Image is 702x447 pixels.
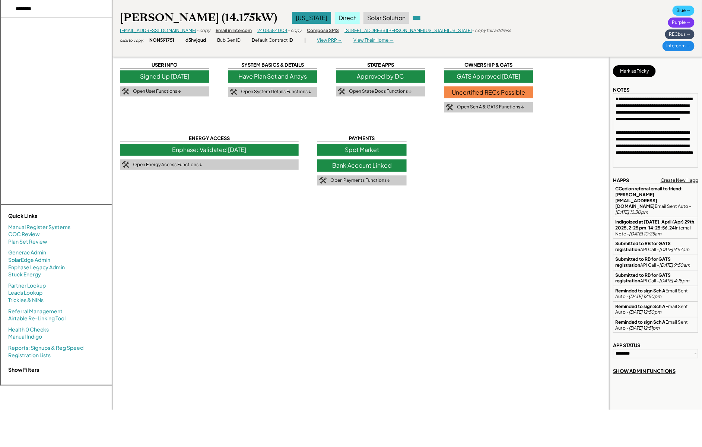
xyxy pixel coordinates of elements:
div: - copy full address [472,28,511,34]
div: Internal Note - [615,219,696,237]
div: Bub Gen ID [217,37,241,44]
div: PAYMENTS [317,135,407,142]
div: API Call - [615,256,696,268]
img: tool-icon.png [446,104,453,111]
img: tool-icon.png [319,177,327,184]
strong: Submitted to RB for GATS registration [615,256,671,268]
strong: Reminded to sign Sch A [615,304,666,309]
div: Quick Links [8,212,83,220]
a: COC Review [8,231,40,238]
div: NON591751 [149,37,174,44]
a: SolarEdge Admin [8,256,50,264]
em: [DATE] 12:50pm [629,294,661,299]
div: Enphase: Validated [DATE] [120,144,299,156]
img: tool-icon.png [122,88,129,95]
div: click to copy: [120,38,144,43]
a: Leads Lookup [8,289,42,297]
div: Email in Intercom [216,28,252,34]
a: 2408384004 [257,28,288,33]
div: Open Payments Functions ↓ [330,177,390,184]
div: | [304,37,306,44]
img: tool-icon.png [122,161,129,168]
div: Blue → [673,6,695,16]
a: Trickies & NINs [8,297,44,304]
strong: Submitted to RB for GATS registration [615,272,671,284]
a: Manual Indigo [8,333,42,340]
a: [STREET_ADDRESS][PERSON_NAME][US_STATE][US_STATE] [344,28,472,33]
strong: Reminded to sign Sch A [615,319,666,325]
div: NOTES [613,86,629,93]
em: [DATE] 9:50am [659,262,690,268]
div: RECbus → [665,29,695,39]
div: Purple → [668,18,695,28]
a: Manual Register Systems [8,223,70,231]
a: Reports: Signups & Reg Speed [8,344,83,352]
div: Solar Solution [363,12,409,24]
em: [DATE] 12:30pm [615,209,648,215]
div: Open Energy Access Functions ↓ [133,162,202,168]
div: USER INFO [120,61,209,69]
div: STATE APPS [336,61,425,69]
strong: Submitted to RB for GATS registration [615,241,671,252]
div: APP STATUS [613,342,640,349]
div: [PERSON_NAME] (14.175kW) [120,10,277,25]
em: [DATE] 12:50pm [629,309,661,315]
div: Uncertified RECs Possible [444,86,533,98]
em: [DATE] 10:25am [629,231,661,237]
div: Open State Docs Functions ↓ [349,88,412,95]
div: API Call - [615,272,696,284]
div: Signed Up [DATE] [120,70,209,82]
a: Enphase Legacy Admin [8,264,65,271]
div: Open Sch A & GATS Functions ↓ [457,104,524,110]
img: tool-icon.png [338,88,345,95]
a: Referral Management [8,308,63,315]
div: Approved by DC [336,70,425,82]
div: HAPPS [613,177,629,184]
div: - copy [196,28,210,34]
div: Open System Details Functions ↓ [241,89,311,95]
div: API Call - [615,241,696,252]
a: Partner Lookup [8,282,46,289]
div: Bank Account Linked [317,159,407,171]
a: Stuck Energy [8,271,41,278]
strong: Indigoized at [DATE], April (Apr) 29th, 2025, 2:25 pm, 14:25:56.24 [615,219,696,231]
img: tool-icon.png [230,89,237,95]
em: [DATE] 9:57am [659,247,689,252]
div: Email Sent Auto - [615,186,696,215]
div: Default Contract ID [252,37,293,44]
div: Open User Functions ↓ [133,88,181,95]
div: - copy [288,28,301,34]
div: Spot Market [317,144,407,156]
div: Email Sent Auto - [615,319,696,331]
div: Create New Happ [661,177,698,184]
a: Airtable Re-Linking Tool [8,315,66,322]
div: View Their Home → [353,37,394,44]
div: GATS Approved [DATE] [444,70,533,82]
em: [DATE] 12:51pm [629,325,660,331]
div: d5hvjqud [185,37,206,44]
div: ENERGY ACCESS [120,135,299,142]
a: Plan Set Review [8,238,47,245]
div: Compose SMS [307,28,339,34]
button: Mark as Tricky [613,65,656,77]
div: OWNERSHIP & GATS [444,61,533,69]
a: Generac Admin [8,249,46,256]
div: Intercom → [663,41,695,51]
em: [DATE] 4:18pm [659,278,689,283]
a: [EMAIL_ADDRESS][DOMAIN_NAME] [120,28,196,33]
div: SHOW ADMIN FUNCTIONS [613,368,676,374]
div: Email Sent Auto - [615,304,696,315]
a: Registration Lists [8,352,51,359]
strong: Show Filters [8,366,39,373]
div: View PRP → [317,37,342,44]
div: Direct [335,12,360,24]
a: Health 0 Checks [8,326,49,333]
div: SYSTEM BASICS & DETAILS [228,61,317,69]
strong: CCed on referral email to friend: [PERSON_NAME][EMAIL_ADDRESS][DOMAIN_NAME] [615,186,684,209]
div: Have Plan Set and Arrays [228,70,317,82]
div: [US_STATE] [292,12,331,24]
div: Email Sent Auto - [615,288,696,299]
strong: Reminded to sign Sch A [615,288,666,294]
